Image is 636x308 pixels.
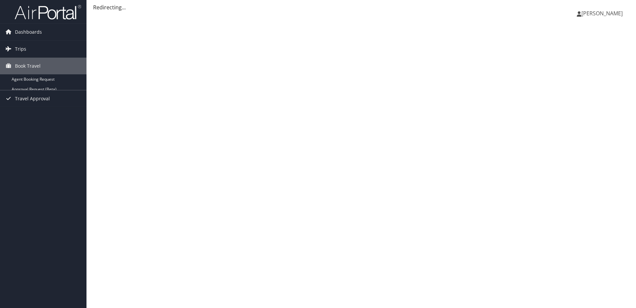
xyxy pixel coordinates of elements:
[93,3,629,11] div: Redirecting...
[15,4,81,20] img: airportal-logo.png
[581,10,623,17] span: [PERSON_NAME]
[15,58,41,74] span: Book Travel
[15,41,26,57] span: Trips
[577,3,629,23] a: [PERSON_NAME]
[15,24,42,40] span: Dashboards
[15,90,50,107] span: Travel Approval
